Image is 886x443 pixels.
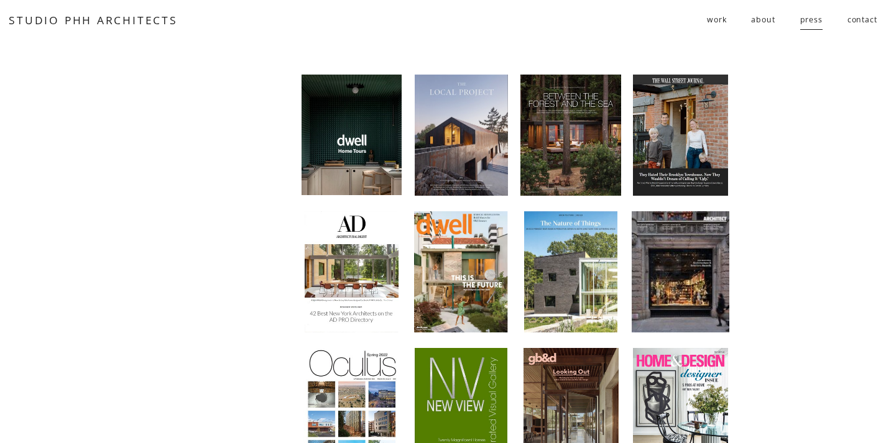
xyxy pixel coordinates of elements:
[800,10,823,30] a: press
[9,12,178,27] a: STUDIO PHH ARCHITECTS
[707,10,726,30] a: folder dropdown
[847,10,877,30] a: contact
[707,11,726,30] span: work
[751,10,775,30] a: about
